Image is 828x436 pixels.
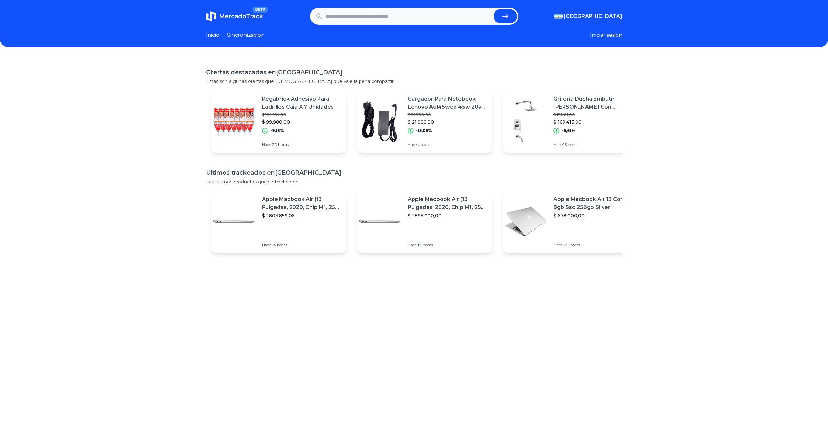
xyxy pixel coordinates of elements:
[553,119,633,125] p: $ 169.413,00
[262,119,341,125] p: $ 99.900,00
[206,168,622,177] h1: Ultimos trackeados en [GEOGRAPHIC_DATA]
[357,199,402,244] img: Featured image
[206,11,263,22] a: MercadoTrackBETA
[590,31,622,39] button: Iniciar sesion
[211,199,257,244] img: Featured image
[408,142,487,147] p: Hace un día
[206,179,622,185] p: Los ultimos productos que se trackearon.
[554,12,622,20] button: [GEOGRAPHIC_DATA]
[564,12,622,20] span: [GEOGRAPHIC_DATA]
[262,112,341,117] p: $ 109.999,00
[553,212,633,219] p: $ 678.000,00
[262,196,341,211] p: Apple Macbook Air (13 Pulgadas, 2020, Chip M1, 256 Gb De Ssd, 8 Gb De Ram) - Plata
[503,98,548,144] img: Featured image
[357,90,492,153] a: Featured imageCargador Para Notebook Lenovo Adl45wcb 45w 20v 2.25a$ 25.900,00$ 21.999,00-15,06%Ha...
[416,128,432,133] p: -15,06%
[553,95,633,111] p: Griferia Ducha Embutir [PERSON_NAME] Con Transferencia
[206,11,216,22] img: MercadoTrack
[553,142,633,147] p: Hace 15 horas
[206,31,219,39] a: Inicio
[553,196,633,211] p: Apple Macbook Air 13 Core I5 8gb Ssd 256gb Silver
[554,14,563,19] img: Argentina
[262,212,341,219] p: $ 1.803.859,06
[227,31,265,39] a: Sincronizacion
[206,78,622,85] p: Estas son algunas ofertas que [DEMOGRAPHIC_DATA] que vale la pena compartir.
[211,90,346,153] a: Featured imagePegabrick Adhesivo Para Ladrillos Caja X 7 Unidades$ 109.999,00$ 99.900,00-9,18%Hac...
[408,196,487,211] p: Apple Macbook Air (13 Pulgadas, 2020, Chip M1, 256 Gb De Ssd, 8 Gb De Ram) - Plata
[553,112,633,117] p: $ 181.411,00
[211,190,346,253] a: Featured imageApple Macbook Air (13 Pulgadas, 2020, Chip M1, 256 Gb De Ssd, 8 Gb De Ram) - Plata$...
[503,90,638,153] a: Featured imageGriferia Ducha Embutir [PERSON_NAME] Con Transferencia$ 181.411,00$ 169.413,00-6,61...
[252,7,268,13] span: BETA
[503,190,638,253] a: Featured imageApple Macbook Air 13 Core I5 8gb Ssd 256gb Silver$ 678.000,00Hace 20 horas
[408,95,487,111] p: Cargador Para Notebook Lenovo Adl45wcb 45w 20v 2.25a
[562,128,575,133] p: -6,61%
[553,242,633,248] p: Hace 20 horas
[262,242,341,248] p: Hace 14 horas
[503,199,548,244] img: Featured image
[206,68,622,77] h1: Ofertas destacadas en [GEOGRAPHIC_DATA]
[357,190,492,253] a: Featured imageApple Macbook Air (13 Pulgadas, 2020, Chip M1, 256 Gb De Ssd, 8 Gb De Ram) - Plata$...
[408,242,487,248] p: Hace 18 horas
[408,212,487,219] p: $ 1.895.000,00
[262,142,341,147] p: Hace 20 horas
[262,95,341,111] p: Pegabrick Adhesivo Para Ladrillos Caja X 7 Unidades
[211,98,257,144] img: Featured image
[219,13,263,20] span: MercadoTrack
[408,112,487,117] p: $ 25.900,00
[408,119,487,125] p: $ 21.999,00
[270,128,284,133] p: -9,18%
[357,98,402,144] img: Featured image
